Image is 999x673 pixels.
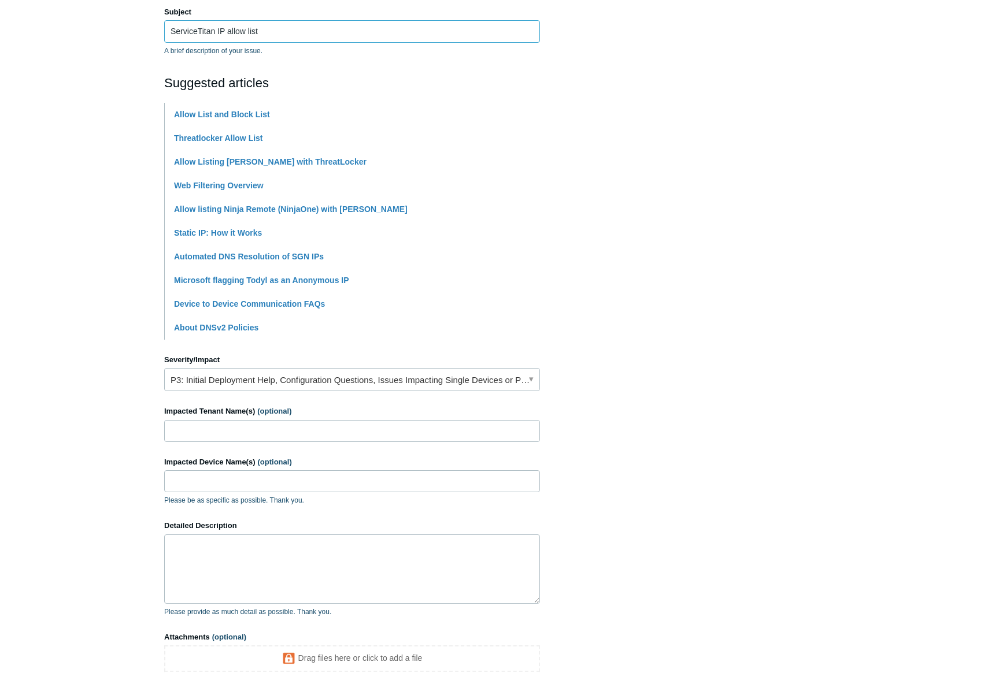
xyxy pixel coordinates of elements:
[257,407,291,415] span: (optional)
[164,495,540,505] p: Please be as specific as possible. Thank you.
[164,456,540,468] label: Impacted Device Name(s)
[212,633,246,641] span: (optional)
[174,157,367,166] a: Allow Listing [PERSON_NAME] with ThreatLocker
[174,299,325,308] a: Device to Device Communication FAQs
[174,181,264,190] a: Web Filtering Overview
[174,110,270,119] a: Allow List and Block List
[164,631,540,643] label: Attachments
[258,458,292,466] span: (optional)
[164,368,540,391] a: P3: Initial Deployment Help, Configuration Questions, Issues Impacting Single Devices or Past Out...
[174,133,263,143] a: Threatlocker Allow List
[174,204,408,214] a: Allow listing Ninja Remote (NinjaOne) with [PERSON_NAME]
[174,228,262,237] a: Static IP: How it Works
[174,276,349,285] a: Microsoft flagging Todyl as an Anonymous IP
[164,46,540,56] p: A brief description of your issue.
[164,406,540,417] label: Impacted Tenant Name(s)
[164,6,540,18] label: Subject
[174,252,324,261] a: Automated DNS Resolution of SGN IPs
[164,607,540,617] p: Please provide as much detail as possible. Thank you.
[164,520,540,531] label: Detailed Description
[174,323,258,332] a: About DNSv2 Policies
[164,73,540,92] h2: Suggested articles
[164,354,540,366] label: Severity/Impact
